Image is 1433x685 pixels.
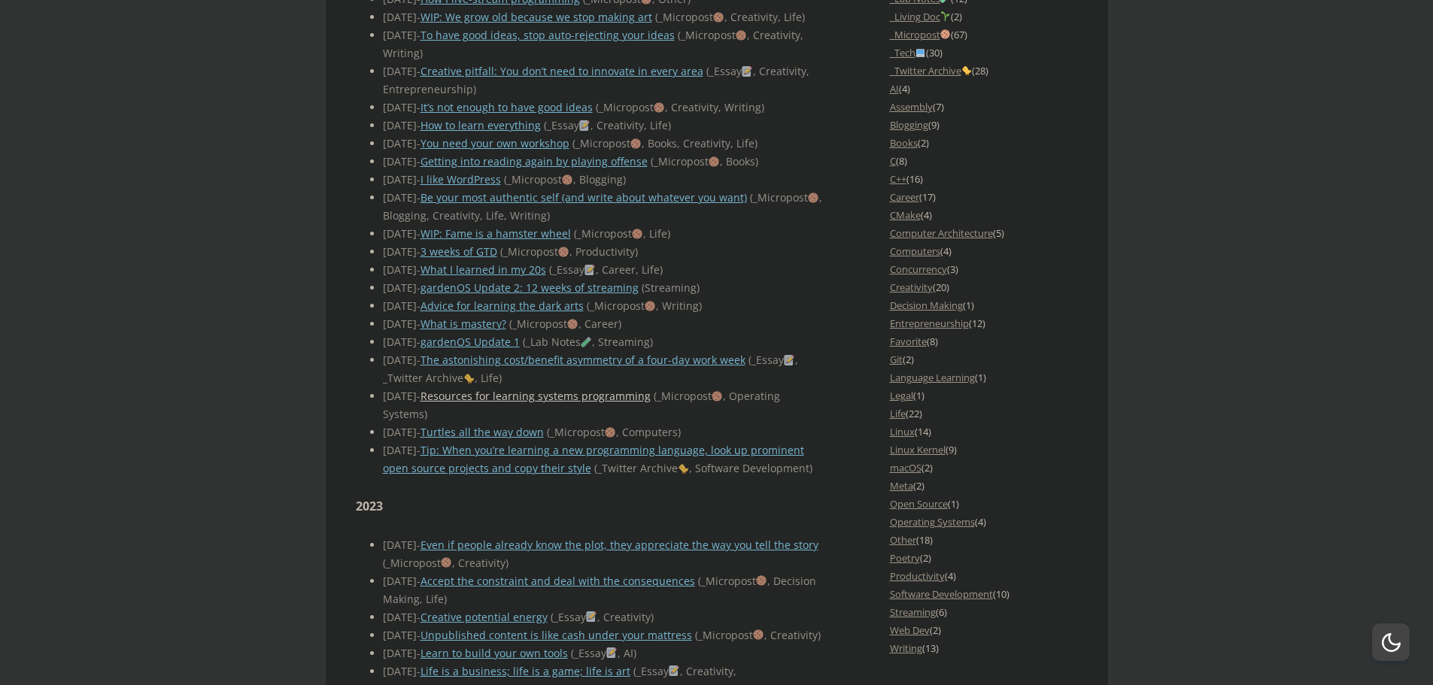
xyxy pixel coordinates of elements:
li: (9) [890,116,1078,134]
img: 📝 [669,665,679,676]
a: What is mastery? [420,317,506,331]
span: [DATE] [383,628,420,642]
a: Creative pitfall: You don’t need to innovate in every area [420,64,703,78]
span: [DATE] [383,154,420,168]
span: ( [678,28,681,42]
span: _Micropost , Decision Making, Life [383,574,817,606]
a: macOS [890,461,921,474]
span: ( [654,389,657,403]
li: (16) [890,170,1078,188]
a: Computer Architecture [890,226,993,240]
img: 💻 [915,47,925,57]
span: ) [660,262,663,277]
span: - [417,10,420,24]
span: _Lab Notes , Streaming [523,335,654,349]
li: (17) [890,188,1078,206]
span: - [417,610,420,624]
img: 🍪 [645,301,655,311]
a: Linux Kernel [890,443,946,456]
span: _Essay , Career, Life [549,262,663,277]
li: (9) [890,441,1078,459]
span: - [417,100,420,114]
h3: 2023 [356,496,826,518]
img: 🍪 [654,102,664,113]
span: ) [678,425,681,439]
li: (13) [890,639,1078,657]
a: AI [890,82,899,95]
img: 📝 [742,66,752,77]
a: Unpublished content is like cash under your mattress [420,628,692,642]
a: It’s not enough to have good ideas [420,100,593,114]
a: Meta [890,479,913,493]
span: _Micropost , Productivity [500,244,639,259]
span: _Micropost , Creativity, Life [655,10,806,24]
a: Decision Making [890,299,963,312]
img: 🍪 [562,174,572,185]
a: _Twitter Archive [890,64,973,77]
a: C++ [890,172,906,186]
span: [DATE] [383,190,420,205]
span: ) [618,317,621,331]
span: - [417,118,420,132]
img: 📝 [584,265,595,275]
a: Writing [890,641,922,655]
img: 🍪 [713,12,724,23]
img: 🍪 [632,229,642,239]
li: (30) [890,44,1078,62]
span: ( [587,299,590,313]
span: [DATE] [383,646,420,660]
li: (8) [890,332,1078,350]
img: 🐤 [463,373,474,383]
a: Assembly [890,100,933,114]
span: - [417,425,420,439]
li: (2) [890,459,1078,477]
a: Concurrency [890,262,947,276]
a: Accept the constraint and deal with the consequences [420,574,695,588]
span: ) [802,10,805,24]
span: [DATE] [383,10,420,24]
span: [DATE] [383,262,420,277]
span: [DATE] [383,172,420,186]
li: (4) [890,513,1078,531]
span: ) [818,628,821,642]
a: Life [890,407,906,420]
span: ) [699,299,702,313]
span: [DATE] [383,353,420,367]
span: [DATE] [383,64,420,78]
a: Computers [890,244,940,258]
span: ) [651,610,654,624]
span: [DATE] [383,574,420,588]
span: ( [698,574,701,588]
span: ) [635,244,638,259]
span: - [417,244,420,259]
span: - [417,335,420,349]
span: ) [505,556,509,570]
span: _Micropost , Creativity, Writing [596,100,765,114]
span: ) [547,208,550,223]
li: (6) [890,603,1078,621]
a: Turtles all the way down [420,425,544,439]
img: 🍪 [567,319,578,329]
li: (1) [890,495,1078,513]
a: 3 weeks of GTD [420,244,497,259]
li: (14) [890,423,1078,441]
img: 🍪 [709,156,719,167]
a: Learn to build your own tools [420,646,568,660]
a: Language Learning [890,371,975,384]
a: Git [890,353,903,366]
li: (5) [890,224,1078,242]
span: ) [755,154,758,168]
span: - [417,154,420,168]
li: (1) [890,296,1078,314]
span: - [417,280,420,295]
li: (2) [890,549,1078,567]
img: 🍪 [753,629,764,640]
span: ) [697,280,700,295]
span: - [417,190,420,205]
span: ( [748,353,751,367]
img: 🍪 [558,247,569,257]
li: (7) [890,98,1078,116]
a: Be your most authentic self (and write about whatever you want) [420,190,747,205]
span: [DATE] [383,280,420,295]
li: (4) [890,80,1078,98]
